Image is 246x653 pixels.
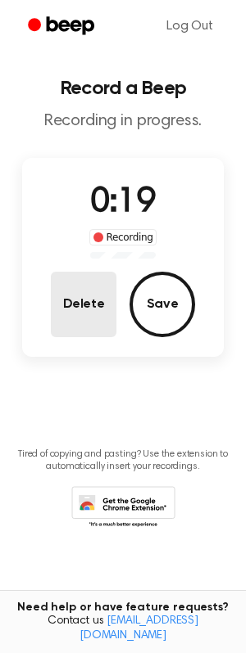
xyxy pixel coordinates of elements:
[51,272,116,337] button: Delete Audio Record
[80,615,198,642] a: [EMAIL_ADDRESS][DOMAIN_NAME]
[13,448,233,473] p: Tired of copying and pasting? Use the extension to automatically insert your recordings.
[150,7,230,46] a: Log Out
[16,11,109,43] a: Beep
[130,272,195,337] button: Save Audio Record
[90,186,156,220] span: 0:19
[13,111,233,132] p: Recording in progress.
[13,79,233,98] h1: Record a Beep
[89,229,157,245] div: Recording
[10,615,236,643] span: Contact us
